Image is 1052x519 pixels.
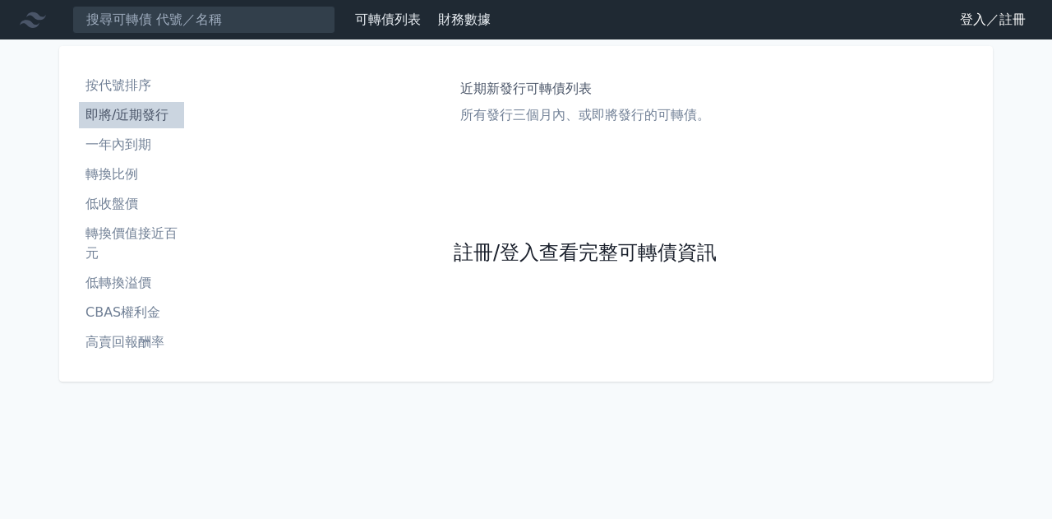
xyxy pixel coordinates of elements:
[79,165,184,184] li: 轉換比例
[79,303,184,322] li: CBAS權利金
[79,220,184,266] a: 轉換價值接近百元
[79,132,184,158] a: 一年內到期
[79,135,184,155] li: 一年內到期
[79,224,184,263] li: 轉換價值接近百元
[79,72,184,99] a: 按代號排序
[355,12,421,27] a: 可轉債列表
[460,79,710,99] h1: 近期新發行可轉債列表
[79,105,184,125] li: 即將/近期發行
[79,329,184,355] a: 高賣回報酬率
[79,194,184,214] li: 低收盤價
[947,7,1039,33] a: 登入／註冊
[79,332,184,352] li: 高賣回報酬率
[79,270,184,296] a: 低轉換溢價
[79,299,184,326] a: CBAS權利金
[454,240,717,266] a: 註冊/登入查看完整可轉債資訊
[460,105,710,125] p: 所有發行三個月內、或即將發行的可轉債。
[79,273,184,293] li: 低轉換溢價
[438,12,491,27] a: 財務數據
[79,161,184,188] a: 轉換比例
[72,6,335,34] input: 搜尋可轉債 代號／名稱
[79,191,184,217] a: 低收盤價
[79,76,184,95] li: 按代號排序
[79,102,184,128] a: 即將/近期發行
